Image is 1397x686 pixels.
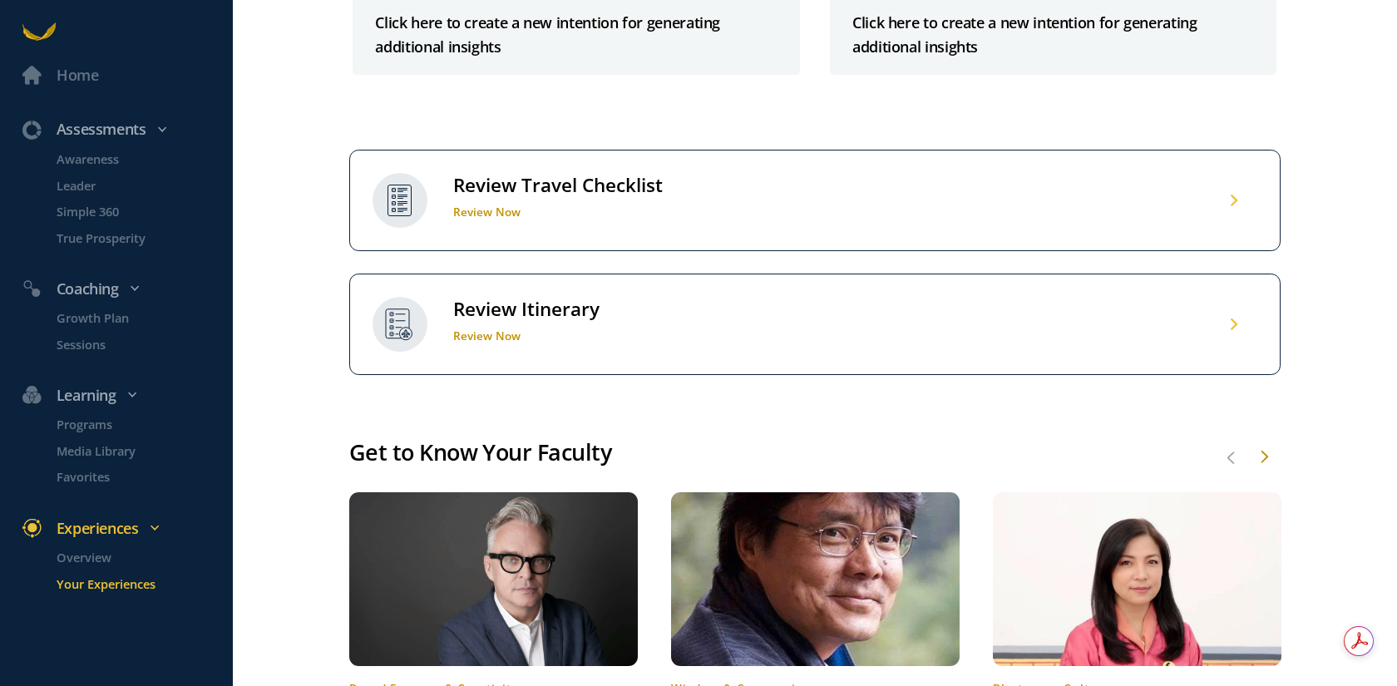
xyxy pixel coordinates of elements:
[57,442,230,461] p: Media Library
[375,11,777,60] p: Click here to create a new intention for generating additional insights
[57,574,230,593] p: Your Experiences
[34,308,233,328] a: Growth Plan
[57,63,99,87] div: Home
[34,467,233,486] a: Favorites
[57,202,230,221] p: Simple 360
[34,202,233,221] a: Simple 360
[57,548,230,567] p: Overview
[993,492,1281,665] img: quest-1756313307132.jpg
[453,297,600,321] div: Review Itinerary
[349,492,638,665] img: quest-1756313231849.jpg
[34,574,233,593] a: Your Experiences
[34,150,233,169] a: Awareness
[57,334,230,353] p: Sessions
[57,175,230,195] p: Leader
[12,117,240,141] div: Assessments
[852,11,1254,60] p: Click here to create a new intention for generating additional insights
[453,205,663,220] h1: Review Now
[34,442,233,461] a: Media Library
[12,277,240,301] div: Coaching
[453,173,663,197] div: Review Travel Checklist
[12,516,240,540] div: Experiences
[57,415,230,434] p: Programs
[34,228,233,247] a: True Prosperity
[453,328,600,343] h1: Review Now
[12,383,240,407] div: Learning
[57,150,230,169] p: Awareness
[34,548,233,567] a: Overview
[34,415,233,434] a: Programs
[57,467,230,486] p: Favorites
[57,228,230,247] p: True Prosperity
[671,492,960,665] img: quest-1756313271785.jpg
[349,435,1281,471] div: Get to Know Your Faculty
[57,308,230,328] p: Growth Plan
[34,334,233,353] a: Sessions
[34,175,233,195] a: Leader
